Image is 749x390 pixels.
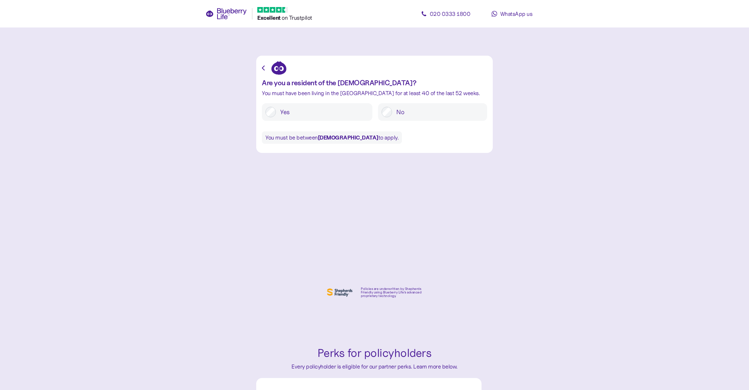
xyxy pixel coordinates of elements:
[480,7,543,21] a: WhatsApp us
[392,107,484,117] label: No
[361,287,423,298] div: Policies are underwritten by Shepherds Friendly using Blueberry Life’s advanced proprietary techn...
[276,107,369,117] label: Yes
[318,134,378,141] b: [DEMOGRAPHIC_DATA]
[414,7,477,21] a: 020 0333 1800
[262,79,487,87] div: Are you a resident of the [DEMOGRAPHIC_DATA]?
[326,287,354,298] img: Shephers Friendly
[257,14,282,21] span: Excellent ️
[262,90,487,96] div: You must have been living in the [GEOGRAPHIC_DATA] for at least 40 of the last 52 weeks.
[430,10,471,17] span: 020 0333 1800
[500,10,533,17] span: WhatsApp us
[260,362,489,371] div: Every policyholder is eligible for our partner perks. Learn more below.
[262,131,402,144] div: You must be between to apply.
[282,14,312,21] span: on Trustpilot
[260,345,489,362] div: Perks for policyholders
